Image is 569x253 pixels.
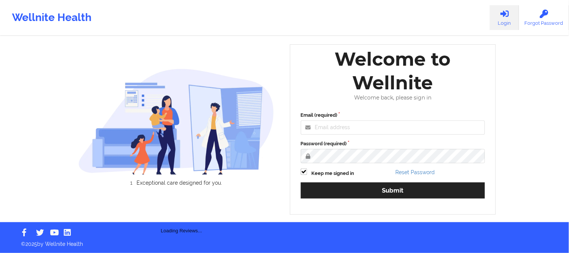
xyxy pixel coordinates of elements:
div: Loading Reviews... [78,199,285,235]
label: Email (required) [301,111,485,119]
label: Keep me signed in [312,170,354,177]
img: wellnite-auth-hero_200.c722682e.png [78,68,274,175]
p: © 2025 by Wellnite Health [16,235,553,248]
div: Welcome back, please sign in [296,95,491,101]
div: Welcome to Wellnite [296,47,491,95]
input: Email address [301,120,485,135]
li: Exceptional care designed for you. [85,180,274,186]
label: Password (required) [301,140,485,148]
button: Submit [301,182,485,199]
a: Forgot Password [519,5,569,30]
a: Login [490,5,519,30]
a: Reset Password [395,169,435,175]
